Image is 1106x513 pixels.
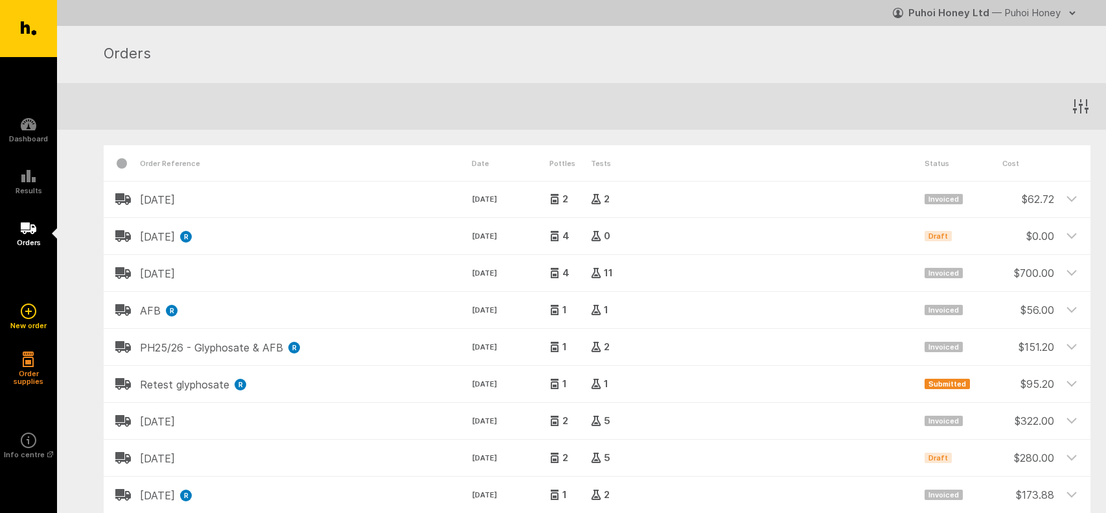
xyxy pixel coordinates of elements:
[472,231,549,243] time: [DATE]
[925,453,952,463] span: Draft
[992,6,1061,19] span: — Puhoi Honey
[1002,181,1054,207] div: $ 62.72
[560,232,570,240] span: 4
[601,195,610,203] span: 2
[472,453,549,464] time: [DATE]
[1002,477,1054,503] div: $ 173.88
[1002,145,1054,181] div: Cost
[560,343,567,351] span: 1
[17,239,41,246] h5: Orders
[180,490,192,501] div: R
[472,145,549,181] div: Date
[472,490,549,501] time: [DATE]
[925,268,963,278] span: Invoiced
[472,379,549,390] time: [DATE]
[472,342,549,353] time: [DATE]
[560,306,567,314] span: 1
[472,416,549,427] time: [DATE]
[140,379,472,390] h2: Retest glyphosate
[4,451,53,459] h5: Info centre
[1002,403,1054,429] div: $ 322.00
[140,490,472,501] h2: [DATE]
[9,135,48,143] h5: Dashboard
[1002,292,1054,318] div: $ 56.00
[16,187,42,195] h5: Results
[893,3,1080,23] button: Puhoi Honey Ltd — Puhoi Honey
[601,343,610,351] span: 2
[104,43,1075,66] h1: Orders
[104,292,1090,328] header: AFBR[DATE]11Invoiced$56.00
[601,380,608,388] span: 1
[1002,255,1054,281] div: $ 700.00
[908,6,989,19] strong: Puhoi Honey Ltd
[560,195,568,203] span: 2
[104,255,1090,291] header: [DATE][DATE]411Invoiced$700.00
[10,322,47,329] h5: New order
[140,231,472,243] h2: [DATE]
[140,194,472,206] h2: [DATE]
[104,403,1090,439] header: [DATE][DATE]25Invoiced$322.00
[104,366,1090,402] header: Retest glyphosateR[DATE]11Submitted$95.20
[472,305,549,316] time: [DATE]
[925,145,1002,181] div: Status
[925,194,963,204] span: Invoiced
[140,453,472,464] h2: [DATE]
[925,416,963,426] span: Invoiced
[140,145,472,181] div: Order Reference
[560,269,570,277] span: 4
[1002,440,1054,466] div: $ 280.00
[560,454,568,462] span: 2
[1002,218,1054,244] div: $ 0.00
[104,218,1090,254] header: [DATE]R[DATE]40Draft$0.00
[925,305,963,315] span: Invoiced
[601,491,610,499] span: 2
[140,342,472,353] h2: PH25/26 - Glyphosate & AFB
[1002,329,1054,355] div: $ 151.20
[140,305,472,316] h2: AFB
[1002,366,1054,392] div: $ 95.20
[591,145,925,181] div: Tests
[180,231,192,243] div: R
[288,342,300,353] div: R
[925,342,963,352] span: Invoiced
[560,380,567,388] span: 1
[549,145,591,181] div: Pottles
[104,477,1090,513] header: [DATE]R[DATE]12Invoiced$173.88
[472,194,549,206] time: [DATE]
[925,231,952,241] span: Draft
[601,417,610,425] span: 5
[104,440,1090,476] header: [DATE][DATE]25Draft$280.00
[9,370,48,385] h5: Order supplies
[560,491,567,499] span: 1
[601,232,610,240] span: 0
[235,379,246,390] div: R
[601,269,613,277] span: 11
[560,417,568,425] span: 2
[472,268,549,280] time: [DATE]
[140,416,472,427] h2: [DATE]
[925,490,963,500] span: Invoiced
[601,306,608,314] span: 1
[104,329,1090,365] header: PH25/26 - Glyphosate & AFBR[DATE]12Invoiced$151.20
[601,454,610,462] span: 5
[166,305,178,316] div: R
[140,268,472,280] h2: [DATE]
[104,181,1090,217] header: [DATE][DATE]22Invoiced$62.72
[925,379,970,389] span: Submitted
